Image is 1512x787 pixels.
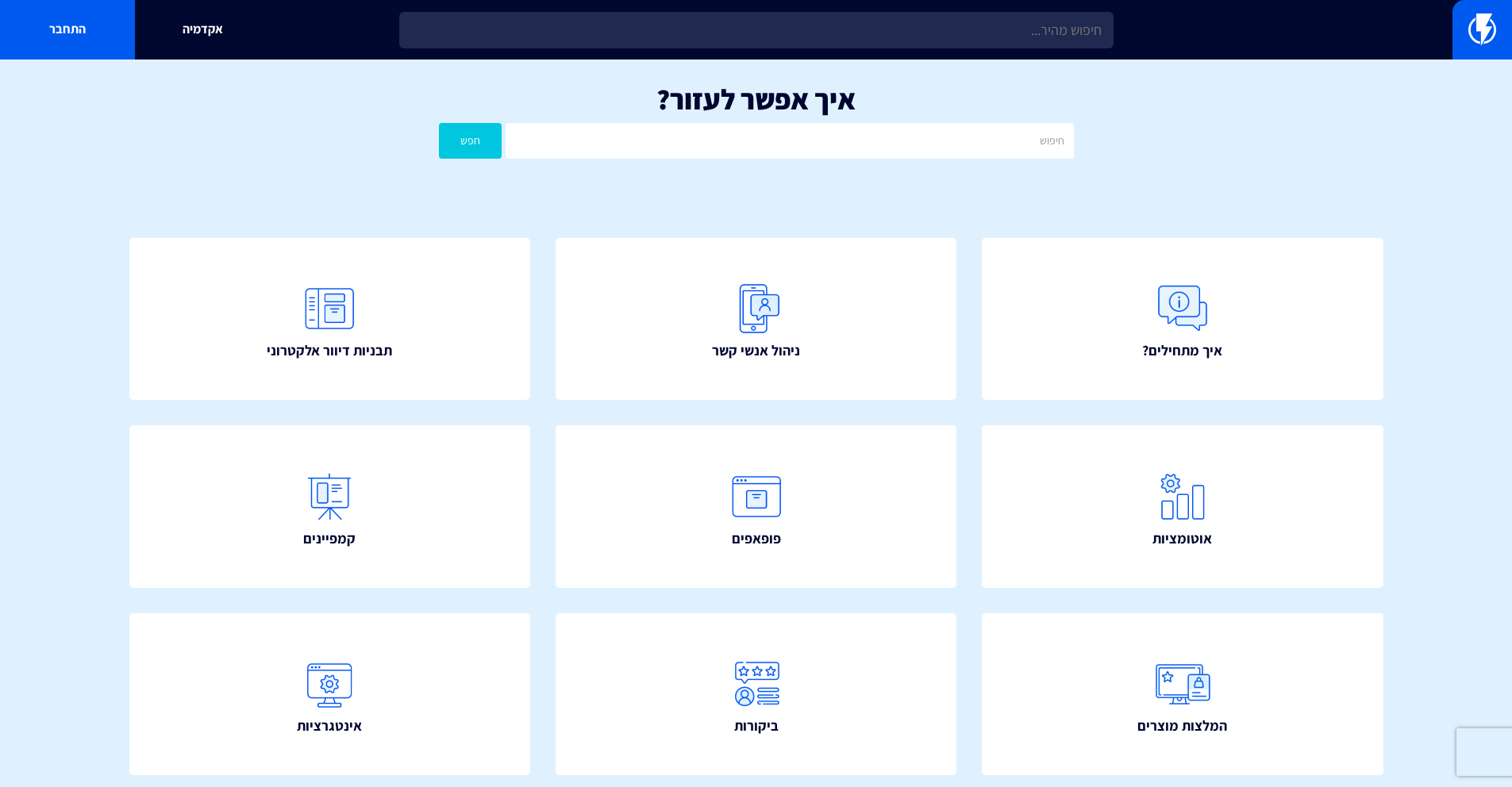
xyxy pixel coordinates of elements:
button: חפש [439,123,502,159]
span: קמפיינים [303,528,356,549]
input: חיפוש [506,123,1073,159]
a: אוטומציות [982,425,1383,588]
span: תבניות דיוור אלקטרוני [267,340,392,361]
a: אינטגרציות [129,613,531,776]
a: איך מתחילים? [982,238,1383,401]
span: המלצות מוצרים [1137,716,1227,736]
span: איך מתחילים? [1142,340,1222,361]
span: אוטומציות [1152,528,1212,549]
span: ביקורות [734,716,779,736]
span: אינטגרציות [297,716,362,736]
span: ניהול אנשי קשר [712,340,800,361]
a: פופאפים [556,425,957,588]
a: קמפיינים [129,425,531,588]
span: פופאפים [732,528,781,549]
a: ניהול אנשי קשר [556,238,957,401]
a: המלצות מוצרים [982,613,1383,776]
a: ביקורות [556,613,957,776]
h1: איך אפשר לעזור? [24,83,1488,115]
input: חיפוש מהיר... [399,12,1114,48]
a: תבניות דיוור אלקטרוני [129,238,531,401]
